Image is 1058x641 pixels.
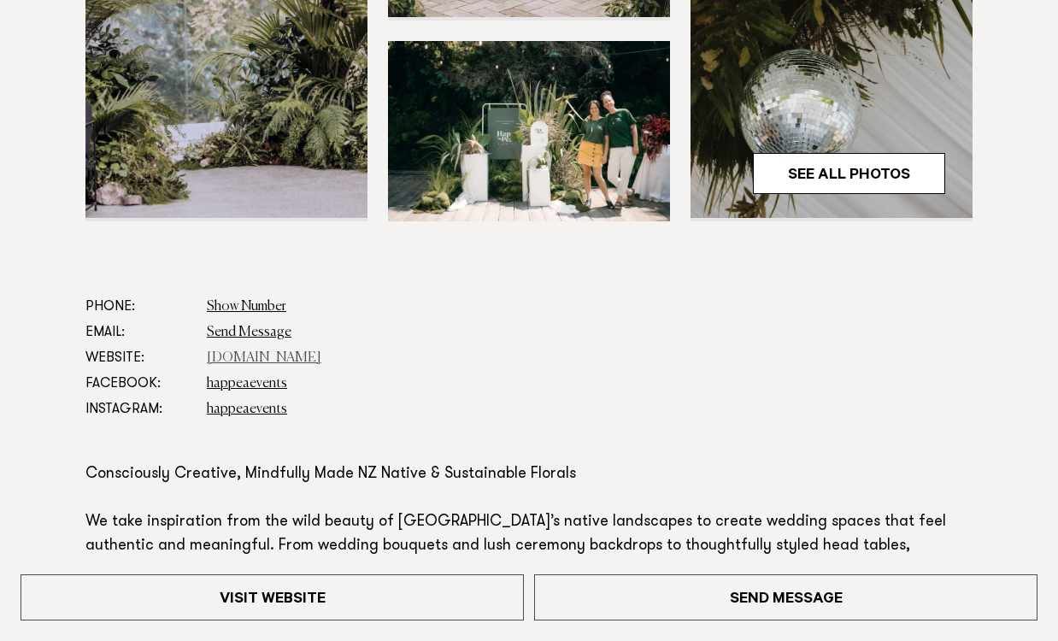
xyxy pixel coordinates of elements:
dt: Email: [85,320,193,345]
a: Send Message [207,326,291,339]
a: happeaevents [207,377,287,391]
dt: Instagram: [85,397,193,422]
a: happeaevents [207,403,287,416]
a: Send Message [534,574,1037,620]
dt: Website: [85,345,193,371]
dt: Phone: [85,294,193,320]
a: Visit Website [21,574,524,620]
a: See All Photos [753,153,945,194]
dt: Facebook: [85,371,193,397]
a: [DOMAIN_NAME] [207,351,321,365]
a: Show Number [207,300,286,314]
